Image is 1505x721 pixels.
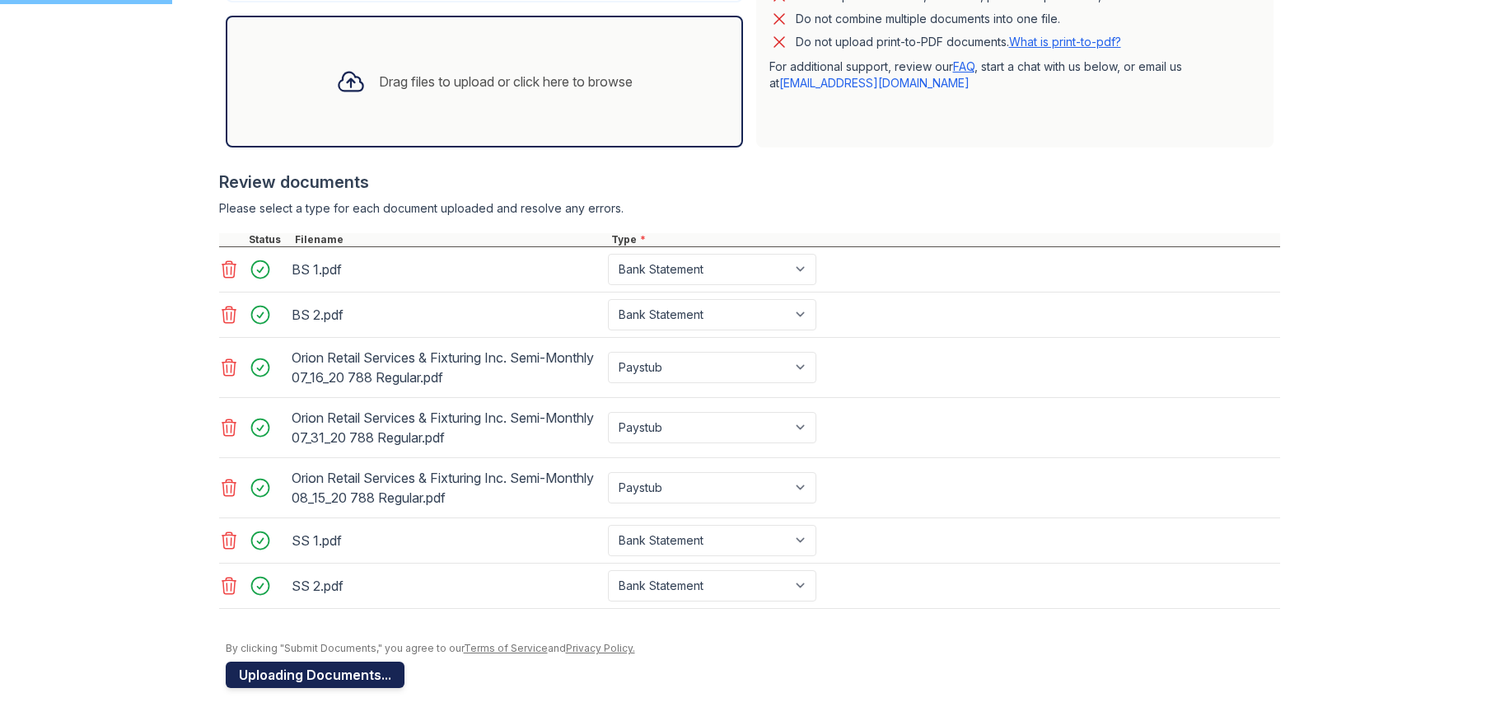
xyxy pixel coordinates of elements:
[796,34,1121,50] p: Do not upload print-to-PDF documents.
[226,642,1280,655] div: By clicking "Submit Documents," you agree to our and
[292,573,601,599] div: SS 2.pdf
[219,200,1280,217] div: Please select a type for each document uploaded and resolve any errors.
[292,465,601,511] div: Orion Retail Services & Fixturing Inc. Semi-Monthly 08_15_20 788 Regular.pdf
[953,59,975,73] a: FAQ
[379,72,633,91] div: Drag files to upload or click here to browse
[292,344,601,391] div: Orion Retail Services & Fixturing Inc. Semi-Monthly 07_16_20 788 Regular.pdf
[292,405,601,451] div: Orion Retail Services & Fixturing Inc. Semi-Monthly 07_31_20 788 Regular.pdf
[219,171,1280,194] div: Review documents
[292,302,601,328] div: BS 2.pdf
[292,233,608,246] div: Filename
[464,642,548,654] a: Terms of Service
[769,59,1260,91] p: For additional support, review our , start a chat with us below, or email us at
[779,76,970,90] a: [EMAIL_ADDRESS][DOMAIN_NAME]
[245,233,292,246] div: Status
[566,642,635,654] a: Privacy Policy.
[608,233,1280,246] div: Type
[1009,35,1121,49] a: What is print-to-pdf?
[796,9,1060,29] div: Do not combine multiple documents into one file.
[292,527,601,554] div: SS 1.pdf
[292,256,601,283] div: BS 1.pdf
[226,662,404,688] button: Uploading Documents...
